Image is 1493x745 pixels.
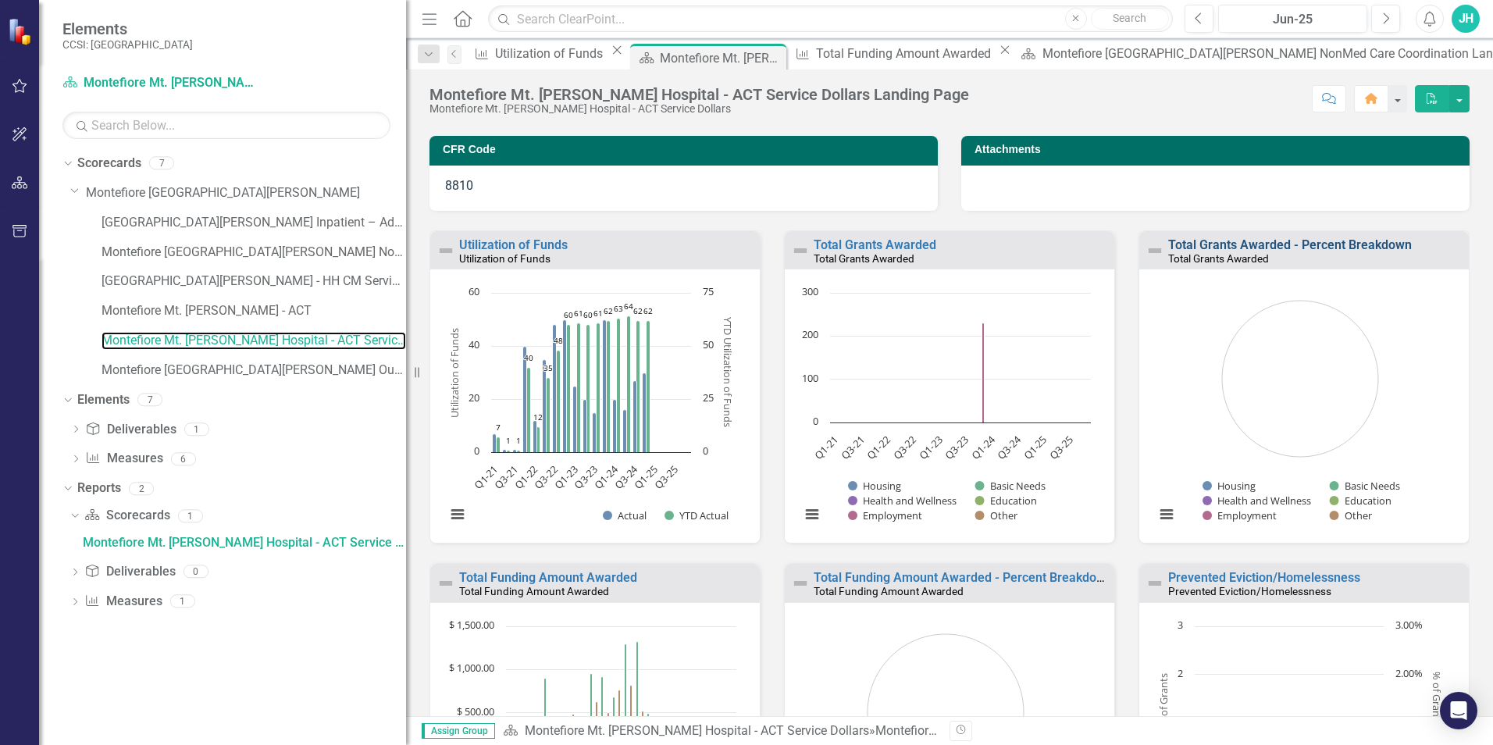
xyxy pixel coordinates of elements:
[660,48,782,68] div: Montefiore Mt. [PERSON_NAME] Hospital - ACT Service Dollars Landing Page
[536,427,540,453] path: Q1-22, 12. YTD Actual.
[617,319,621,453] path: Q1-24, 63. YTD Actual.
[1203,479,1256,493] button: Show Housing
[633,381,637,453] path: Q3-24, 27. Actual.
[523,347,527,453] path: Q4-21, 40. Actual.
[624,301,633,312] text: 64
[802,327,818,341] text: 200
[445,178,473,193] span: 8810
[613,400,617,453] path: Q1-24, 20. Actual.
[573,387,577,453] path: Q1-23, 25. Actual.
[85,450,162,468] a: Measures
[848,508,922,522] button: Show Employment
[586,325,590,453] path: Q2-23, 60. YTD Actual.
[611,462,641,492] text: Q3-24
[524,352,533,363] text: 40
[802,371,818,385] text: 100
[703,337,714,351] text: 50
[533,421,537,453] path: Q1-22, 12. Actual.
[447,328,461,418] text: Utilization of Funds
[543,360,547,453] path: Q2-22, 35. Actual.
[436,574,455,593] img: Not Defined
[864,433,893,462] text: Q1-22
[469,44,608,63] a: Utilization of Funds
[86,184,406,202] a: Montefiore [GEOGRAPHIC_DATA][PERSON_NAME]
[816,44,996,63] div: Total Funding Amount Awarded
[848,494,958,508] button: Show Health and Wellness
[547,378,551,453] path: Q2-22, 35. YTD Actual.
[438,285,744,539] svg: Interactive chart
[942,433,971,462] text: Q3-23
[975,494,1037,508] button: Show Education
[813,414,818,428] text: 0
[429,103,969,115] div: Montefiore Mt. [PERSON_NAME] Hospital - ACT Service Dollars
[1452,5,1480,33] button: JH
[85,421,176,439] a: Deliverables
[62,38,193,51] small: CCSI: [GEOGRAPHIC_DATA]
[975,144,1462,155] h3: Attachments
[1430,672,1444,725] text: % of Grants
[814,237,936,252] a: Total Grants Awarded
[531,462,560,491] text: Q3-22
[459,585,609,597] small: Total Funding Amount Awarded
[495,44,608,63] div: Utilization of Funds
[665,508,729,522] button: Show YTD Actual
[1178,666,1183,680] text: 2
[429,86,969,103] div: Montefiore Mt. [PERSON_NAME] Hospital - ACT Service Dollars Landing Page
[8,18,35,45] img: ClearPoint Strategy
[459,570,637,585] a: Total Funding Amount Awarded
[506,435,511,446] text: 1
[543,362,553,373] text: 35
[814,570,1113,585] a: Total Funding Amount Awarded - Percent Breakdown
[975,508,1018,522] button: Show Other
[1178,618,1183,632] text: 3
[84,507,169,525] a: Scorecards
[591,462,621,492] text: Q1-24
[636,321,640,453] path: Q3-24, 62. YTD Actual.
[102,214,406,232] a: [GEOGRAPHIC_DATA][PERSON_NAME] Inpatient – Adult (ages [DEMOGRAPHIC_DATA]+)
[84,593,162,611] a: Measures
[593,308,603,319] text: 61
[84,563,175,581] a: Deliverables
[178,509,203,522] div: 1
[802,284,818,298] text: 300
[643,373,647,453] path: Q4-24, 30. Actual.
[1203,494,1313,508] button: Show Health and Wellness
[469,390,479,405] text: 20
[791,574,810,593] img: Not Defined
[491,462,520,491] text: Q3-21
[1146,574,1164,593] img: Not Defined
[791,241,810,260] img: Not Defined
[554,335,563,346] text: 48
[1218,5,1367,33] button: Jun-25
[436,241,455,260] img: Not Defined
[1156,672,1171,724] text: # of Grants
[62,20,193,38] span: Elements
[62,112,390,139] input: Search Below...
[459,237,568,252] a: Utilization of Funds
[614,303,623,314] text: 63
[643,305,653,316] text: 62
[517,451,521,453] path: Q3-21, 1. YTD Actual.
[102,244,406,262] a: Montefiore [GEOGRAPHIC_DATA][PERSON_NAME] NonMed Care Coordination
[469,284,479,298] text: 60
[916,433,945,462] text: Q1-23
[438,285,752,539] div: Chart. Highcharts interactive chart.
[968,433,998,462] text: Q1-24
[1046,433,1075,462] text: Q3-25
[1168,570,1360,585] a: Prevented Eviction/Homelessness
[1330,508,1373,522] button: Show Other
[79,530,406,555] a: Montefiore Mt. [PERSON_NAME] Hospital - ACT Service Dollars Landing Page
[457,704,494,718] text: $ 500.00
[1178,714,1183,728] text: 1
[497,437,501,453] path: Q1-21, 7. YTD Actual.
[890,433,919,462] text: Q3-22
[557,351,561,453] path: Q3-22, 48. YTD Actual.
[793,285,1099,539] svg: Interactive chart
[129,482,154,495] div: 2
[848,479,902,493] button: Show Housing
[574,308,583,319] text: 61
[1147,285,1453,539] svg: Interactive chart
[572,462,600,491] text: Q3-23
[553,325,557,453] path: Q3-22, 48. Actual.
[472,462,501,491] text: Q1-21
